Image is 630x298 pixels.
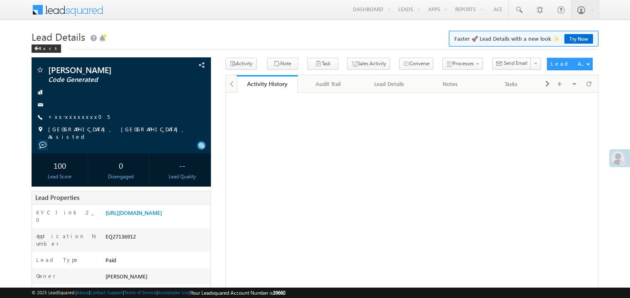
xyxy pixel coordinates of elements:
span: Your Leadsquared Account Number is [191,290,285,296]
a: +xx-xxxxxxxx05 [48,113,110,120]
div: 100 [34,158,86,173]
a: Audit Trail [298,75,359,93]
div: EQ27136912 [103,232,211,244]
div: Paid [103,256,211,268]
div: Notes [427,79,473,89]
a: Try Now [564,34,593,44]
a: Notes [420,75,481,93]
a: Back [32,44,65,51]
div: Audit Trail [304,79,351,89]
span: Processes [453,60,474,66]
a: [URL][DOMAIN_NAME] [105,209,162,216]
div: 0 [95,158,147,173]
a: Contact Support [90,290,123,295]
span: Send Email [504,59,527,67]
button: Sales Activity [347,58,390,70]
button: Note [267,58,298,70]
label: KYC link 2_0 [36,209,97,224]
span: © 2025 LeadSquared | | | | | [32,289,285,297]
div: Activity History [243,80,292,88]
div: Disengaged [95,173,147,180]
div: Lead Quality [156,173,208,180]
a: About [77,290,89,295]
span: [GEOGRAPHIC_DATA], [GEOGRAPHIC_DATA], Assisted [48,126,194,140]
a: Acceptable Use [158,290,189,295]
a: Tasks [481,75,542,93]
div: Tasks [488,79,534,89]
button: Task [307,58,338,70]
span: [PERSON_NAME] [48,66,159,74]
div: Back [32,44,61,53]
a: Activity History [237,75,298,93]
div: Lead Actions [551,60,586,67]
button: Processes [442,58,483,70]
button: Activity [226,58,257,70]
div: Lead Details [365,79,412,89]
button: Send Email [492,58,531,70]
span: Lead Properties [35,193,79,202]
span: [PERSON_NAME] [105,273,147,280]
button: Converse [399,58,433,70]
span: Code Generated [48,76,159,84]
div: Lead Score [34,173,86,180]
label: Owner [36,272,56,280]
a: Terms of Service [124,290,157,295]
span: 39660 [273,290,285,296]
label: Application Number [36,232,97,247]
label: Lead Type [36,256,79,264]
div: -- [156,158,208,173]
span: Lead Details [32,30,85,43]
span: Faster 🚀 Lead Details with a new look ✨ [454,34,593,43]
button: Lead Actions [547,58,593,70]
a: Lead Details [359,75,420,93]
